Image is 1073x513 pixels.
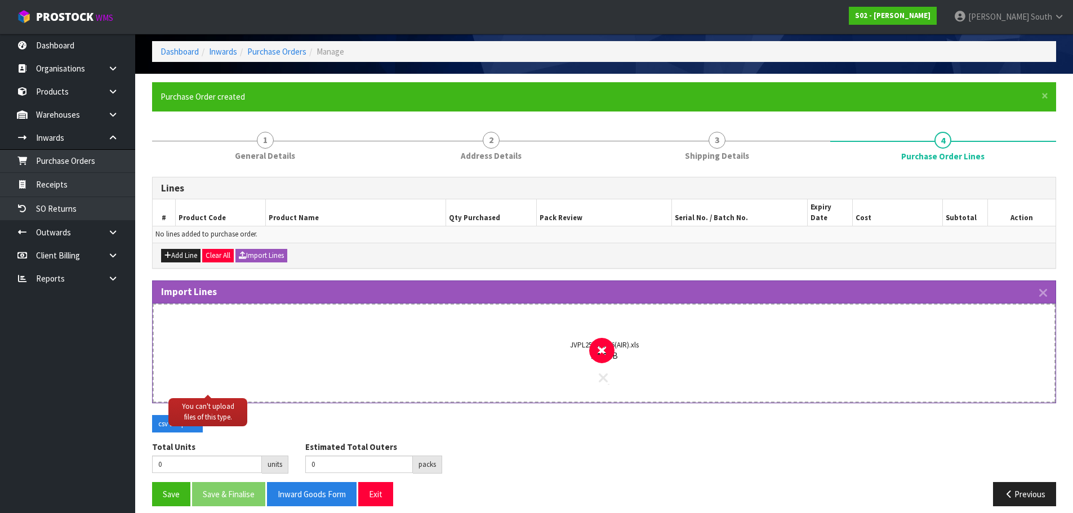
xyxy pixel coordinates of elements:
label: Estimated Total Outers [305,441,397,453]
span: × [1041,88,1048,104]
div: packs [413,456,442,474]
button: Inward Goods Form [267,482,357,506]
a: Purchase Orders [247,46,306,57]
span: You can't upload files of this type. [182,402,234,422]
button: Previous [993,482,1056,506]
td: No lines added to purchase order. [153,226,1056,243]
img: cube-alt.png [17,10,31,24]
th: Product Code [175,199,265,226]
th: Serial No. / Batch No. [672,199,807,226]
span: 3 [709,132,725,149]
th: Action [988,199,1056,226]
button: Exit [358,482,393,506]
button: Import Lines [235,249,287,262]
th: Expiry Date [807,199,852,226]
button: Clear All [202,249,234,262]
span: General Details [235,150,295,162]
span: 4 [934,132,951,149]
span: 2 [483,132,500,149]
span: [PERSON_NAME] [968,11,1029,22]
span: Shipping Details [685,150,749,162]
a: S02 - [PERSON_NAME] [849,7,937,25]
th: Subtotal [943,199,988,226]
span: Purchase Order created [161,91,245,102]
div: KB [181,350,1027,362]
button: Add Line [161,249,201,262]
a: Dashboard [161,46,199,57]
span: 1 [257,132,274,149]
span: Purchase Order Lines [901,150,985,162]
span: ProStock [36,10,94,24]
h3: Import Lines [161,287,1047,297]
small: WMS [96,12,113,23]
span: Address Details [461,150,522,162]
th: Pack Review [536,199,671,226]
input: Total Units [152,456,262,473]
div: units [262,456,288,474]
th: Cost [852,199,942,226]
th: Qty Purchased [446,199,536,226]
h3: Lines [161,183,1047,194]
strong: S02 - [PERSON_NAME] [855,11,930,20]
span: South [1031,11,1052,22]
span: Manage [317,46,344,57]
th: # [153,199,175,226]
button: Save [152,482,190,506]
span: JVPL250928-16(AIR).xls [566,340,642,350]
input: Estimated Total Outers [305,456,412,473]
th: Product Name [265,199,446,226]
a: Inwards [209,46,237,57]
strong: 24.6 [591,350,607,361]
label: Total Units [152,441,195,453]
button: csv template [152,415,203,433]
button: Save & Finalise [192,482,265,506]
